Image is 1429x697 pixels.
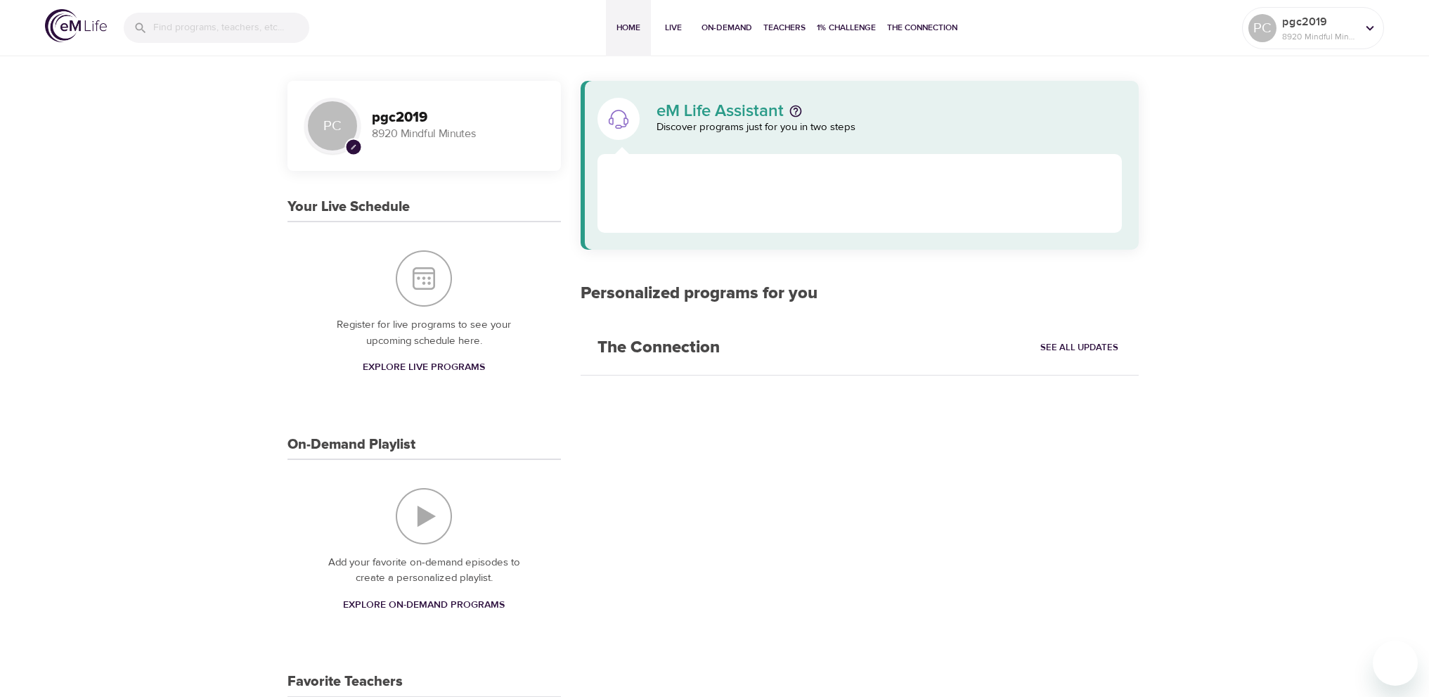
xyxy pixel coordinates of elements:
p: pgc2019 [1282,13,1357,30]
a: See All Updates [1037,337,1122,359]
p: 8920 Mindful Minutes [372,126,544,142]
p: eM Life Assistant [657,103,784,120]
h2: Personalized programs for you [581,283,1139,304]
span: Home [612,20,645,35]
span: On-Demand [701,20,752,35]
span: Teachers [763,20,806,35]
h2: The Connection [581,321,737,375]
a: Explore Live Programs [357,354,491,381]
span: The Connection [887,20,957,35]
iframe: Button to launch messaging window [1373,641,1418,686]
p: Add your favorite on-demand episodes to create a personalized playlist. [316,555,533,587]
input: Find programs, teachers, etc... [153,13,309,43]
h3: pgc2019 [372,110,544,126]
p: Discover programs just for you in two steps [657,120,1123,136]
h3: Your Live Schedule [287,199,410,215]
h3: On-Demand Playlist [287,437,415,453]
span: See All Updates [1040,340,1118,356]
div: PC [304,98,361,154]
h3: Favorite Teachers [287,674,403,690]
span: Live [657,20,690,35]
div: PC [1248,14,1276,42]
img: Your Live Schedule [396,250,452,307]
img: On-Demand Playlist [396,488,452,544]
a: Explore On-Demand Programs [337,592,510,618]
span: Explore On-Demand Programs [343,596,505,614]
span: 1% Challenge [817,20,876,35]
img: eM Life Assistant [607,108,630,130]
img: logo [45,9,107,42]
p: Register for live programs to see your upcoming schedule here. [316,317,533,349]
span: Explore Live Programs [363,359,485,376]
p: 8920 Mindful Minutes [1282,30,1357,43]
